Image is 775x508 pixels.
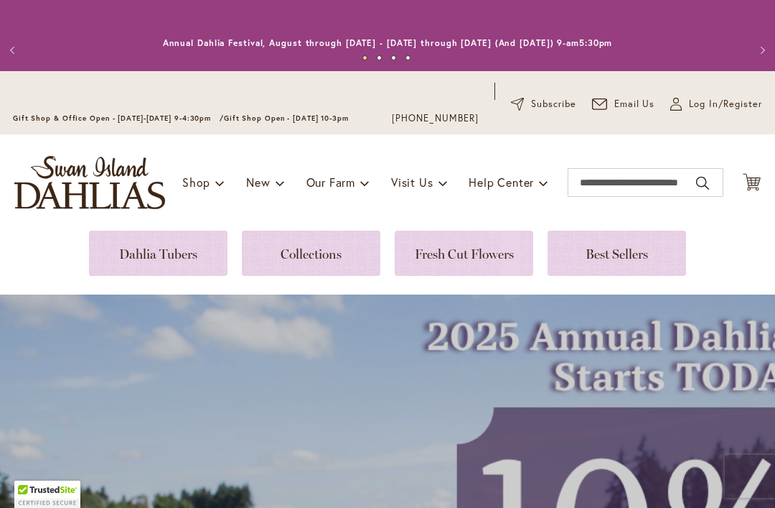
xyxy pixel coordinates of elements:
span: Help Center [469,175,534,190]
a: Annual Dahlia Festival, August through [DATE] - [DATE] through [DATE] (And [DATE]) 9-am5:30pm [163,37,613,48]
button: 3 of 4 [391,55,396,60]
span: Subscribe [531,97,576,111]
button: 1 of 4 [362,55,367,60]
span: Gift Shop & Office Open - [DATE]-[DATE] 9-4:30pm / [13,114,224,123]
span: New [246,175,270,190]
span: Log In/Register [689,97,762,111]
button: Next [746,36,775,65]
button: 4 of 4 [405,55,410,60]
span: Gift Shop Open - [DATE] 10-3pm [224,114,349,123]
a: Email Us [592,97,655,111]
span: Our Farm [306,175,355,190]
span: Email Us [614,97,655,111]
a: store logo [14,156,165,209]
span: Visit Us [391,175,433,190]
a: [PHONE_NUMBER] [392,111,479,126]
a: Log In/Register [670,97,762,111]
span: Shop [182,175,210,190]
a: Subscribe [511,97,576,111]
button: 2 of 4 [377,55,382,60]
